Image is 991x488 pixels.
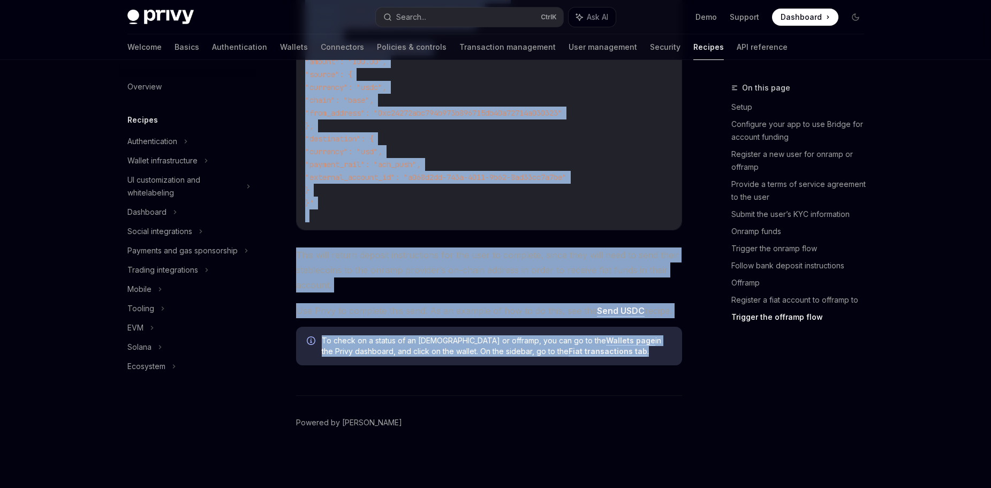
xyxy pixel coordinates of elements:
span: Dashboard [781,12,822,22]
div: Search... [396,11,426,24]
span: Use Privy to complete this send. As an example of how to do this, see the recipe. [296,303,682,318]
span: "currency": "usdc", [305,82,387,92]
a: Transaction management [459,34,556,60]
a: Dashboard [772,9,838,26]
a: Connectors [321,34,364,60]
a: User management [569,34,637,60]
a: Demo [695,12,717,22]
div: Authentication [127,135,177,148]
a: Setup [731,99,873,116]
span: "amount": "100.00", [305,57,387,66]
a: Powered by [PERSON_NAME] [296,417,402,428]
span: "currency": "usd", [305,147,382,156]
h5: Recipes [127,114,158,126]
div: Payments and gas sponsorship [127,244,238,257]
span: "payment_rail": "ach_push", [305,160,421,169]
div: EVM [127,321,143,334]
a: Support [730,12,759,22]
span: On this page [742,81,790,94]
a: Offramp [731,274,873,291]
a: Follow bank deposit instructions [731,257,873,274]
a: Wallets [280,34,308,60]
a: Onramp funds [731,223,873,240]
span: To check on a status of an [DEMOGRAPHIC_DATA] or offramp, you can go to the in the Privy dashboar... [322,335,671,357]
div: Tooling [127,302,154,315]
span: Ctrl K [541,13,557,21]
button: Search...CtrlK [376,7,563,27]
a: Register a fiat account to offramp to [731,291,873,309]
a: Wallets page [606,336,655,346]
a: Recipes [693,34,724,60]
span: Ask AI [587,12,608,22]
a: Send USDC [597,305,645,317]
img: dark logo [127,10,194,25]
span: "from_address": "0xc24272abc794b973b896715db40a72714a030323" [305,108,562,118]
span: "destination": { [305,134,374,144]
a: Overview [119,77,256,96]
a: Fiat transactions tab [569,347,647,356]
a: Provide a terms of service agreement to the user [731,176,873,206]
a: Trigger the offramp flow [731,309,873,326]
div: Dashboard [127,206,167,219]
a: Policies & controls [377,34,447,60]
span: } [305,185,309,195]
a: Basics [175,34,199,60]
div: UI customization and whitelabeling [127,174,240,199]
span: }' [305,198,314,208]
div: Overview [127,80,162,93]
div: Trading integrations [127,264,198,276]
svg: Info [307,336,317,347]
span: }, [305,121,314,131]
span: "external_account_id": "a068d2dd-743a-4011-9b62-8ad33cc7a7be" [305,172,566,182]
span: "chain": "base", [305,95,374,105]
a: API reference [737,34,788,60]
button: Toggle dark mode [847,9,864,26]
div: Solana [127,341,152,354]
a: Authentication [212,34,267,60]
button: Ask AI [569,7,616,27]
a: Trigger the onramp flow [731,240,873,257]
a: Submit the user’s KYC information [731,206,873,223]
span: This will return deposit instructions for the user to complete, since they will need to send thei... [296,247,682,292]
a: Configure your app to use Bridge for account funding [731,116,873,146]
a: Register a new user for onramp or offramp [731,146,873,176]
a: Welcome [127,34,162,60]
span: "source": { [305,70,352,79]
div: Wallet infrastructure [127,154,198,167]
div: Ecosystem [127,360,165,373]
div: Mobile [127,283,152,296]
a: Security [650,34,680,60]
div: Social integrations [127,225,192,238]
